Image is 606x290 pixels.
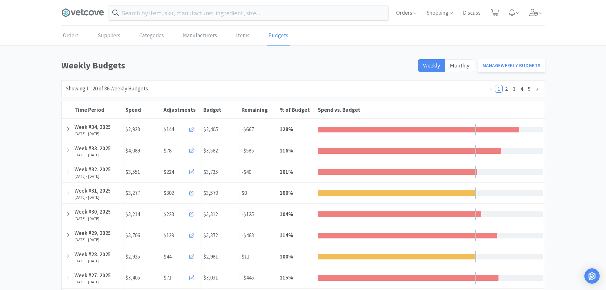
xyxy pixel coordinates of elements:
span: $144 [164,125,174,134]
div: [DATE] - [DATE] [74,153,122,157]
span: $224 [164,168,174,176]
li: Next Page [533,85,541,93]
li: 4 [518,85,526,93]
div: Week #28, 2025 [74,250,122,259]
span: $11 [241,253,249,260]
span: $3,372 [203,232,218,239]
span: $71 [164,273,171,282]
span: $3,277 [125,189,140,197]
strong: 115 % [280,274,293,281]
input: Search by item, sku, manufacturer, ingredient, size... [109,5,388,20]
span: Weekly [423,62,440,69]
a: Suppliers [96,26,122,46]
div: [DATE] - [DATE] [74,131,122,136]
span: $3,214 [125,210,140,219]
a: 1 [495,85,502,92]
span: -$585 [241,147,254,154]
li: Previous Page [487,85,495,93]
strong: 100 % [280,189,293,196]
span: $2,405 [203,126,218,133]
span: $223 [164,210,174,219]
div: Week #32, 2025 [74,165,122,174]
div: Remaining [241,106,276,113]
li: 3 [510,85,518,93]
div: [DATE] - [DATE] [74,259,122,263]
span: Adjustments [164,106,196,113]
a: 4 [518,85,525,92]
span: -$463 [241,232,254,239]
span: $3,405 [125,273,140,282]
div: Week #33, 2025 [74,144,122,153]
h1: Weekly Budgets [61,58,414,73]
span: $3,551 [125,168,140,176]
a: 3 [511,85,518,92]
li: 5 [526,85,533,93]
strong: 104 % [280,211,293,218]
a: Items [234,26,251,46]
div: Week #27, 2025 [74,271,122,280]
span: $3,312 [203,211,218,218]
span: $3,706 [125,231,140,240]
span: $3,582 [203,147,218,154]
strong: 101 % [280,168,293,175]
a: Manufacturers [181,26,219,46]
div: Week #34, 2025 [74,123,122,131]
i: icon: left [489,87,493,91]
span: $0 [241,189,247,196]
div: Week #29, 2025 [74,229,122,237]
span: $2,981 [203,253,218,260]
span: $4,089 [125,146,140,155]
div: % of Budget [280,106,315,113]
span: -$40 [241,168,251,175]
strong: 100 % [280,253,293,260]
a: Orders [61,26,80,46]
span: $78 [164,146,171,155]
div: Week #30, 2025 [74,208,122,216]
span: $3,579 [203,189,218,196]
li: 1 [495,85,503,93]
div: Week #31, 2025 [74,187,122,195]
div: Budget [203,106,238,113]
strong: 116 % [280,147,293,154]
span: $3,031 [203,274,218,281]
span: $2,925 [125,252,140,261]
div: [DATE] - [DATE] [74,280,122,284]
a: Categories [138,26,165,46]
div: Time Period [74,106,122,113]
span: $302 [164,189,174,197]
a: Discuss [460,10,483,16]
span: $44 [164,252,171,261]
a: 2 [503,85,510,92]
span: Monthly [450,62,469,69]
span: $129 [164,231,174,240]
strong: 128 % [280,126,293,133]
div: Open Intercom Messenger [584,268,600,284]
strong: 114 % [280,232,293,239]
li: 2 [503,85,510,93]
div: Showing 1 - 20 of 86 Weekly Budgets [66,84,148,93]
div: Spend [125,106,160,113]
a: ManageWeekly Budgets [478,59,545,72]
i: icon: right [535,87,539,91]
a: 5 [526,85,533,92]
span: -$667 [241,126,254,133]
span: -$125 [241,211,254,218]
span: -$445 [241,274,254,281]
div: [DATE] - [DATE] [74,195,122,200]
a: Budgets [267,26,290,46]
div: [DATE] - [DATE] [74,237,122,242]
span: $2,928 [125,125,140,134]
span: $3,735 [203,168,218,175]
div: [DATE] - [DATE] [74,174,122,179]
div: Spend vs. Budget [318,106,543,113]
div: [DATE] - [DATE] [74,216,122,221]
